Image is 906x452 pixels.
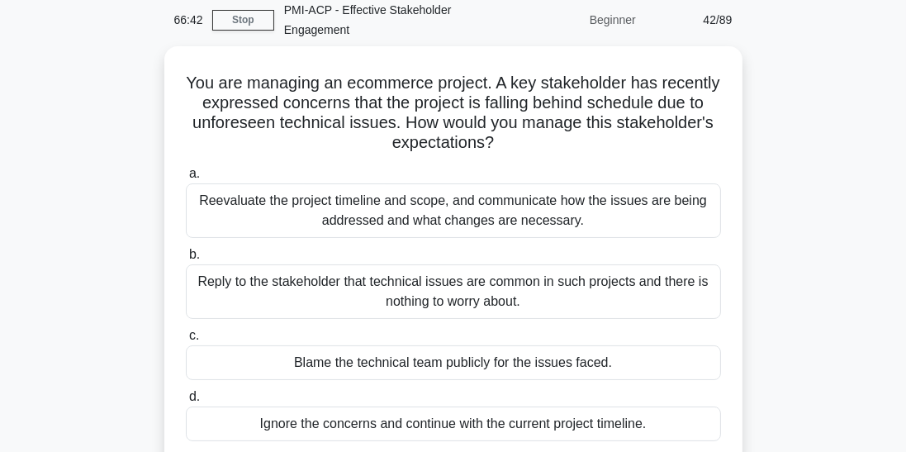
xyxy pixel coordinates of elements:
[186,345,721,380] div: Blame the technical team publicly for the issues faced.
[646,3,742,36] div: 42/89
[189,166,200,180] span: a.
[189,389,200,403] span: d.
[164,3,212,36] div: 66:42
[212,10,274,31] a: Stop
[501,3,646,36] div: Beginner
[189,328,199,342] span: c.
[184,73,723,154] h5: You are managing an ecommerce project. A key stakeholder has recently expressed concerns that the...
[189,247,200,261] span: b.
[186,407,721,441] div: Ignore the concerns and continue with the current project timeline.
[186,183,721,238] div: Reevaluate the project timeline and scope, and communicate how the issues are being addressed and...
[186,264,721,319] div: Reply to the stakeholder that technical issues are common in such projects and there is nothing t...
